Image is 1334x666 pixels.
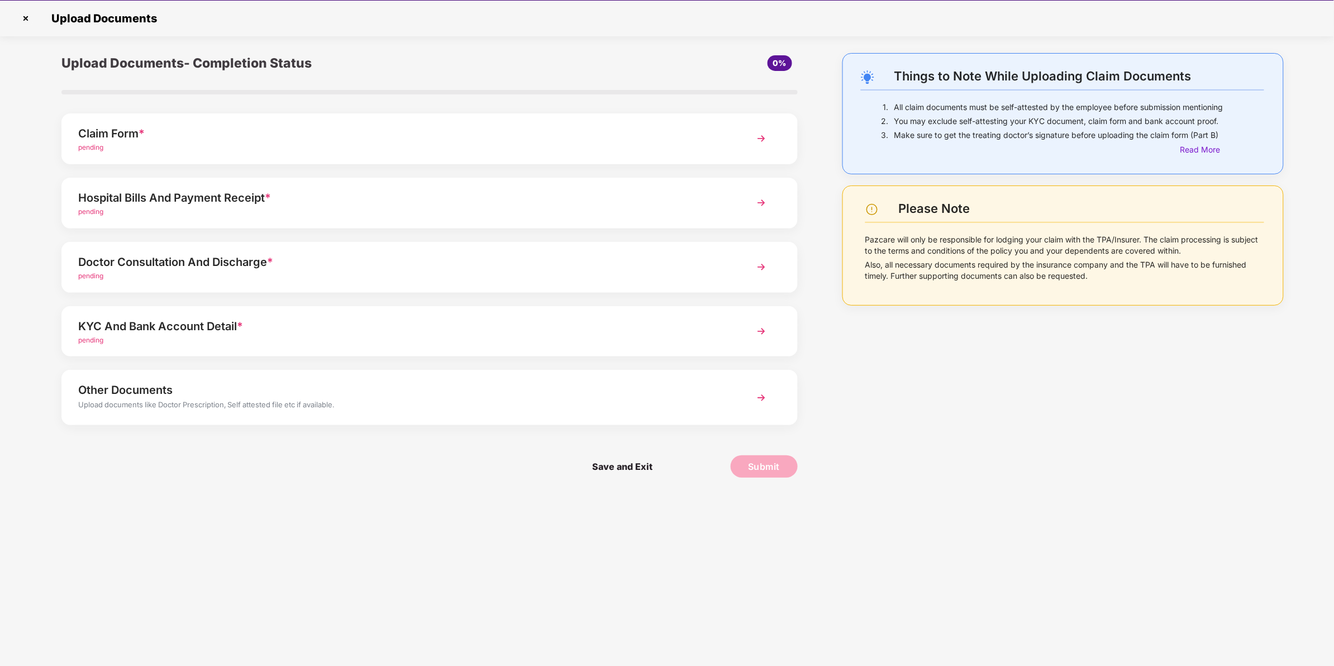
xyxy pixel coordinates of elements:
span: pending [78,336,103,344]
span: Save and Exit [581,455,664,478]
span: pending [78,207,103,216]
img: svg+xml;base64,PHN2ZyBpZD0iTmV4dCIgeG1sbnM9Imh0dHA6Ly93d3cudzMub3JnLzIwMDAvc3ZnIiB3aWR0aD0iMzYiIG... [751,129,771,149]
p: All claim documents must be self-attested by the employee before submission mentioning [894,102,1264,113]
img: svg+xml;base64,PHN2ZyBpZD0iTmV4dCIgeG1sbnM9Imh0dHA6Ly93d3cudzMub3JnLzIwMDAvc3ZnIiB3aWR0aD0iMzYiIG... [751,321,771,341]
span: 0% [773,58,787,68]
img: svg+xml;base64,PHN2ZyBpZD0iTmV4dCIgeG1sbnM9Imh0dHA6Ly93d3cudzMub3JnLzIwMDAvc3ZnIiB3aWR0aD0iMzYiIG... [751,193,771,213]
img: svg+xml;base64,PHN2ZyBpZD0iQ3Jvc3MtMzJ4MzIiIHhtbG5zPSJodHRwOi8vd3d3LnczLm9yZy8yMDAwL3N2ZyIgd2lkdG... [17,9,35,27]
p: 2. [882,116,889,127]
div: Things to Note While Uploading Claim Documents [894,69,1264,83]
p: 1. [883,102,889,113]
p: 3. [882,130,889,141]
img: svg+xml;base64,PHN2ZyBpZD0iV2FybmluZ18tXzI0eDI0IiBkYXRhLW5hbWU9Ildhcm5pbmcgLSAyNHgyNCIgeG1sbnM9Im... [865,203,879,216]
div: Other Documents [78,381,722,399]
p: You may exclude self-attesting your KYC document, claim form and bank account proof. [894,116,1264,127]
div: Hospital Bills And Payment Receipt [78,189,722,207]
span: Upload Documents [40,12,163,25]
img: svg+xml;base64,PHN2ZyBpZD0iTmV4dCIgeG1sbnM9Imh0dHA6Ly93d3cudzMub3JnLzIwMDAvc3ZnIiB3aWR0aD0iMzYiIG... [751,257,771,277]
span: pending [78,143,103,151]
span: pending [78,272,103,280]
div: Claim Form [78,125,722,142]
img: svg+xml;base64,PHN2ZyBpZD0iTmV4dCIgeG1sbnM9Imh0dHA6Ly93d3cudzMub3JnLzIwMDAvc3ZnIiB3aWR0aD0iMzYiIG... [751,388,771,408]
p: Make sure to get the treating doctor’s signature before uploading the claim form (Part B) [894,130,1264,141]
div: Read More [1180,144,1264,156]
p: Also, all necessary documents required by the insurance company and the TPA will have to be furni... [865,259,1265,282]
div: Upload Documents- Completion Status [61,53,552,73]
p: Pazcare will only be responsible for lodging your claim with the TPA/Insurer. The claim processin... [865,234,1265,256]
div: Upload documents like Doctor Prescription, Self attested file etc if available. [78,399,722,413]
div: KYC And Bank Account Detail [78,317,722,335]
img: svg+xml;base64,PHN2ZyB4bWxucz0iaHR0cDovL3d3dy53My5vcmcvMjAwMC9zdmciIHdpZHRoPSIyNC4wOTMiIGhlaWdodD... [861,70,874,84]
div: Doctor Consultation And Discharge [78,253,722,271]
button: Submit [731,455,798,478]
div: Please Note [898,201,1264,216]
